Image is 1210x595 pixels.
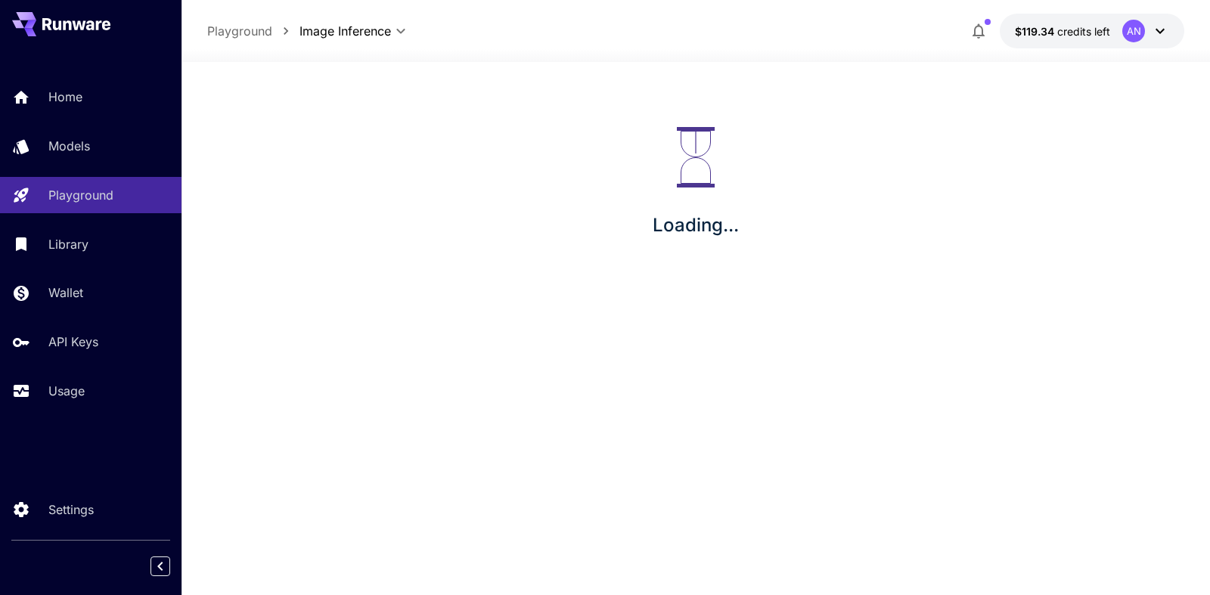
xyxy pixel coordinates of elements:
[1015,25,1057,38] span: $119.34
[48,382,85,400] p: Usage
[653,212,739,239] p: Loading...
[48,333,98,351] p: API Keys
[1015,23,1110,39] div: $119.3402
[48,235,88,253] p: Library
[1122,20,1145,42] div: AN
[150,556,170,576] button: Collapse sidebar
[207,22,272,40] a: Playground
[299,22,391,40] span: Image Inference
[1057,25,1110,38] span: credits left
[48,500,94,519] p: Settings
[48,88,82,106] p: Home
[48,284,83,302] p: Wallet
[48,186,113,204] p: Playground
[48,137,90,155] p: Models
[207,22,299,40] nav: breadcrumb
[162,553,181,580] div: Collapse sidebar
[1000,14,1184,48] button: $119.3402AN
